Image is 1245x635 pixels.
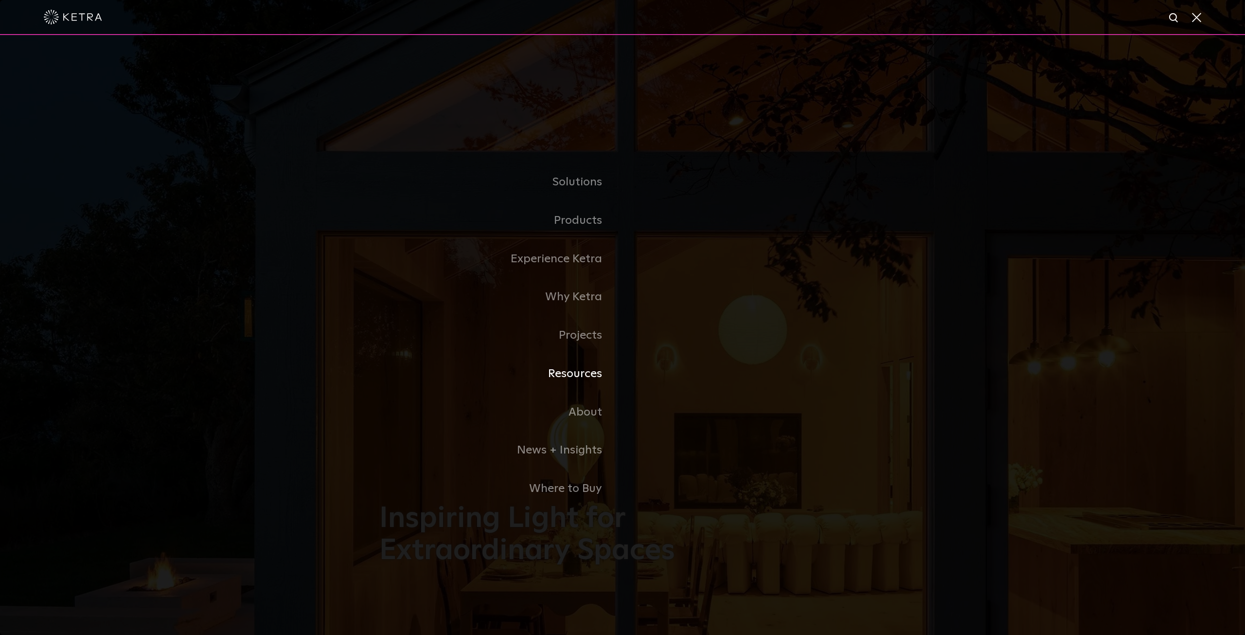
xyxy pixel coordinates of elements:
a: Products [379,201,622,240]
div: Navigation Menu [379,163,866,508]
a: News + Insights [379,431,622,470]
a: About [379,393,622,432]
a: Experience Ketra [379,240,622,278]
a: Resources [379,355,622,393]
a: Where to Buy [379,470,622,508]
a: Solutions [379,163,622,201]
a: Why Ketra [379,278,622,316]
img: search icon [1168,12,1180,24]
a: Projects [379,316,622,355]
img: ketra-logo-2019-white [44,10,102,24]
